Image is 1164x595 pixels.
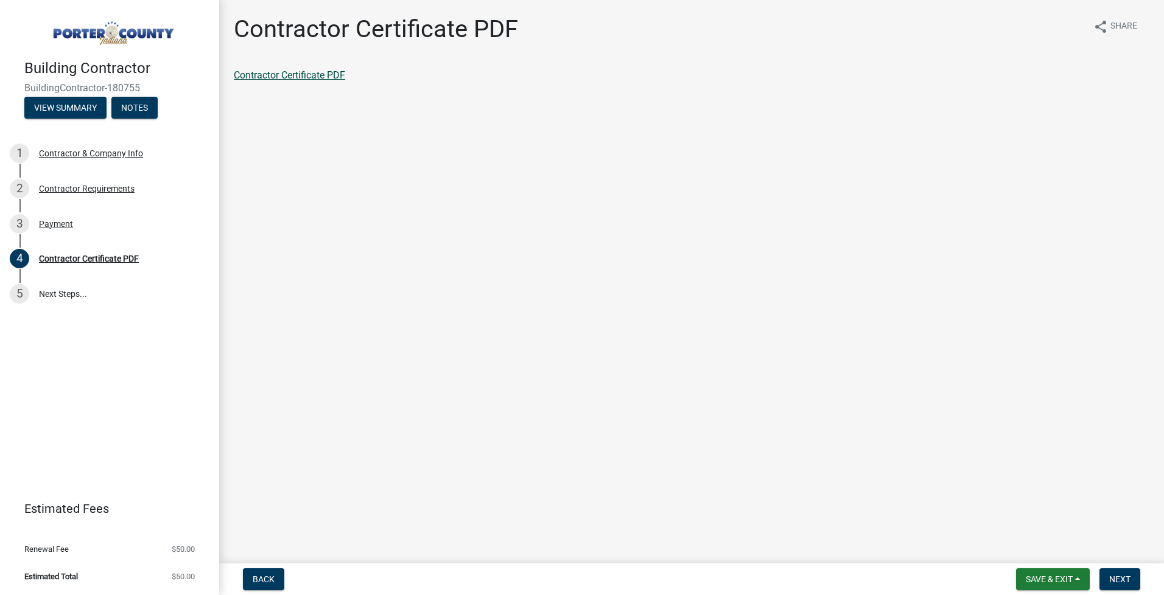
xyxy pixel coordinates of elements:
div: 3 [10,214,29,234]
div: 2 [10,179,29,198]
div: Payment [39,220,73,228]
span: Save & Exit [1026,574,1073,584]
span: BuildingContractor-180755 [24,82,195,94]
h1: Contractor Certificate PDF [234,15,518,44]
div: 1 [10,144,29,163]
h4: Building Contractor [24,60,209,77]
span: Renewal Fee [24,545,69,553]
button: View Summary [24,97,107,119]
div: Contractor Requirements [39,184,135,193]
span: Estimated Total [24,572,78,580]
wm-modal-confirm: Summary [24,103,107,113]
a: Estimated Fees [10,496,200,521]
div: 4 [10,249,29,268]
wm-modal-confirm: Notes [111,103,158,113]
button: Notes [111,97,158,119]
span: Next [1109,574,1131,584]
button: Save & Exit [1016,568,1090,590]
span: $50.00 [172,572,195,580]
a: Contractor Certificate PDF [234,69,345,81]
button: Back [243,568,284,590]
div: Contractor Certificate PDF [39,254,139,263]
button: shareShare [1084,15,1147,38]
div: 5 [10,284,29,304]
span: Share [1110,19,1137,34]
span: $50.00 [172,545,195,553]
span: Back [253,574,275,584]
i: share [1093,19,1108,34]
div: Contractor & Company Info [39,149,143,158]
button: Next [1099,568,1140,590]
img: Porter County, Indiana [24,13,200,47]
